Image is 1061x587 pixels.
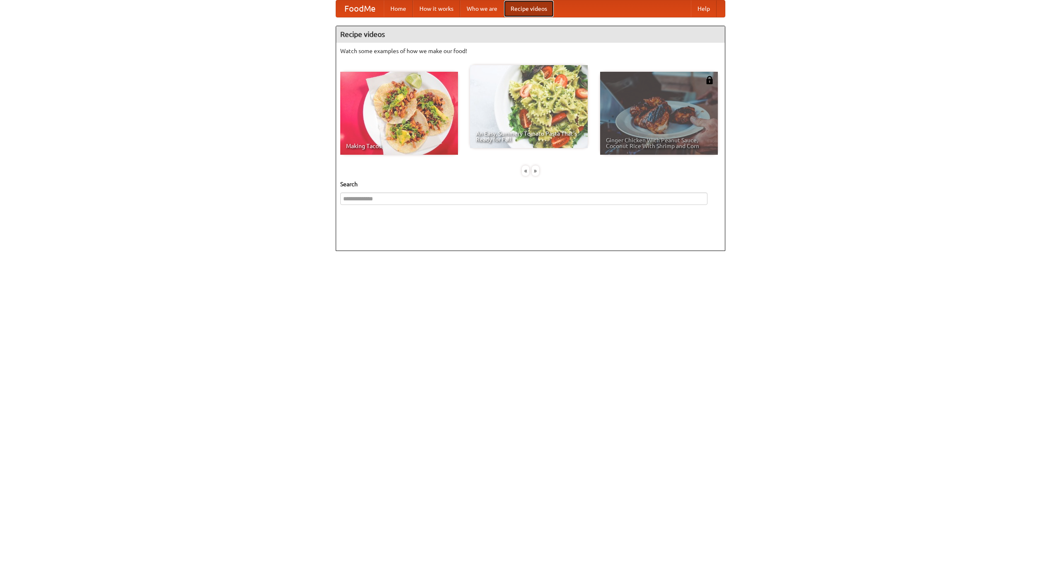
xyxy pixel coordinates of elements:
a: Making Tacos [340,72,458,155]
span: Making Tacos [346,143,452,149]
div: » [532,166,539,176]
h5: Search [340,180,721,188]
div: « [522,166,529,176]
a: Help [691,0,717,17]
p: Watch some examples of how we make our food! [340,47,721,55]
a: An Easy, Summery Tomato Pasta That's Ready for Fall [470,65,588,148]
a: FoodMe [336,0,384,17]
img: 483408.png [705,76,714,84]
a: How it works [413,0,460,17]
a: Home [384,0,413,17]
a: Recipe videos [504,0,554,17]
h4: Recipe videos [336,26,725,43]
span: An Easy, Summery Tomato Pasta That's Ready for Fall [476,131,582,142]
a: Who we are [460,0,504,17]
